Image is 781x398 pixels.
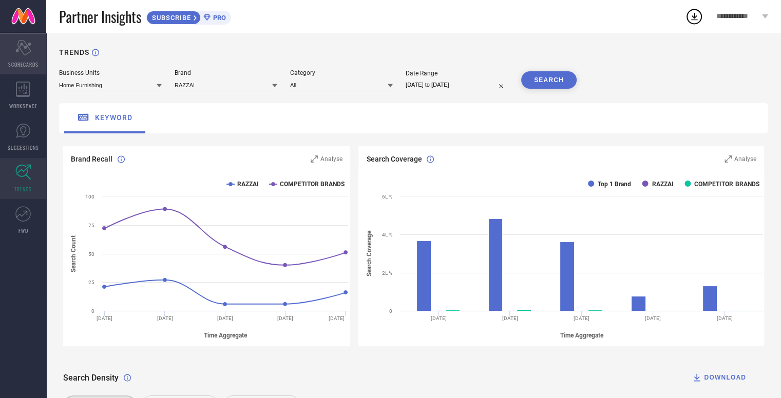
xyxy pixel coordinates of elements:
span: Search Density [63,373,119,383]
span: FWD [18,227,28,234]
span: Search Coverage [366,155,422,163]
span: WORKSPACE [9,102,37,110]
div: Date Range [406,70,508,77]
text: [DATE] [277,315,293,321]
div: Open download list [685,7,703,26]
span: SUGGESTIONS [8,144,39,151]
text: 4L % [382,232,392,237]
input: Select date range [406,79,508,90]
h1: TRENDS [59,48,89,56]
text: [DATE] [574,315,589,321]
text: [DATE] [97,315,112,321]
text: 100 [85,194,94,200]
tspan: Time Aggregate [560,332,604,339]
div: Category [290,69,393,76]
button: DOWNLOAD [679,367,759,388]
text: [DATE] [645,315,661,321]
text: COMPETITOR BRANDS [280,181,345,188]
div: DOWNLOAD [692,372,746,383]
text: 0 [389,308,392,314]
a: SUBSCRIBEPRO [146,8,231,25]
span: TRENDS [14,185,32,193]
text: [DATE] [502,315,518,321]
text: 2L % [382,270,392,276]
tspan: Search Coverage [366,230,373,276]
div: Brand [175,69,277,76]
text: [DATE] [717,315,733,321]
text: [DATE] [157,315,173,321]
span: PRO [211,14,226,22]
tspan: Time Aggregate [204,332,247,339]
text: RAZZAI [237,181,259,188]
span: Analyse [734,155,756,163]
span: Analyse [320,155,342,163]
text: Top 1 Brand [598,181,631,188]
text: [DATE] [217,315,233,321]
button: SEARCH [521,71,577,89]
span: Partner Insights [59,6,141,27]
tspan: Search Count [70,235,77,272]
text: 75 [88,223,94,228]
text: [DATE] [431,315,447,321]
span: Brand Recall [71,155,112,163]
span: SCORECARDS [8,61,39,68]
text: [DATE] [329,315,345,321]
text: RAZZAI [652,181,674,188]
text: 25 [88,280,94,285]
svg: Zoom [725,155,732,163]
text: COMPETITOR BRANDS [695,181,759,188]
div: Business Units [59,69,162,76]
text: 0 [91,308,94,314]
text: 50 [88,251,94,257]
span: keyword [95,113,132,122]
span: SUBSCRIBE [147,14,194,22]
svg: Zoom [311,155,318,163]
text: 6L % [382,194,392,200]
